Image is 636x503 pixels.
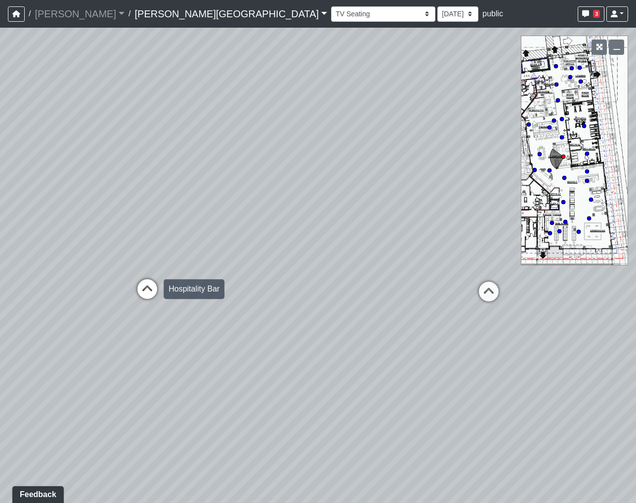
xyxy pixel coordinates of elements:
[7,483,66,503] iframe: Ybug feedback widget
[578,6,604,22] button: 3
[593,10,600,18] span: 3
[164,279,224,299] div: Hospitality Bar
[482,9,503,18] span: public
[125,4,134,24] span: /
[35,4,125,24] a: [PERSON_NAME]
[25,4,35,24] span: /
[134,4,327,24] a: [PERSON_NAME][GEOGRAPHIC_DATA]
